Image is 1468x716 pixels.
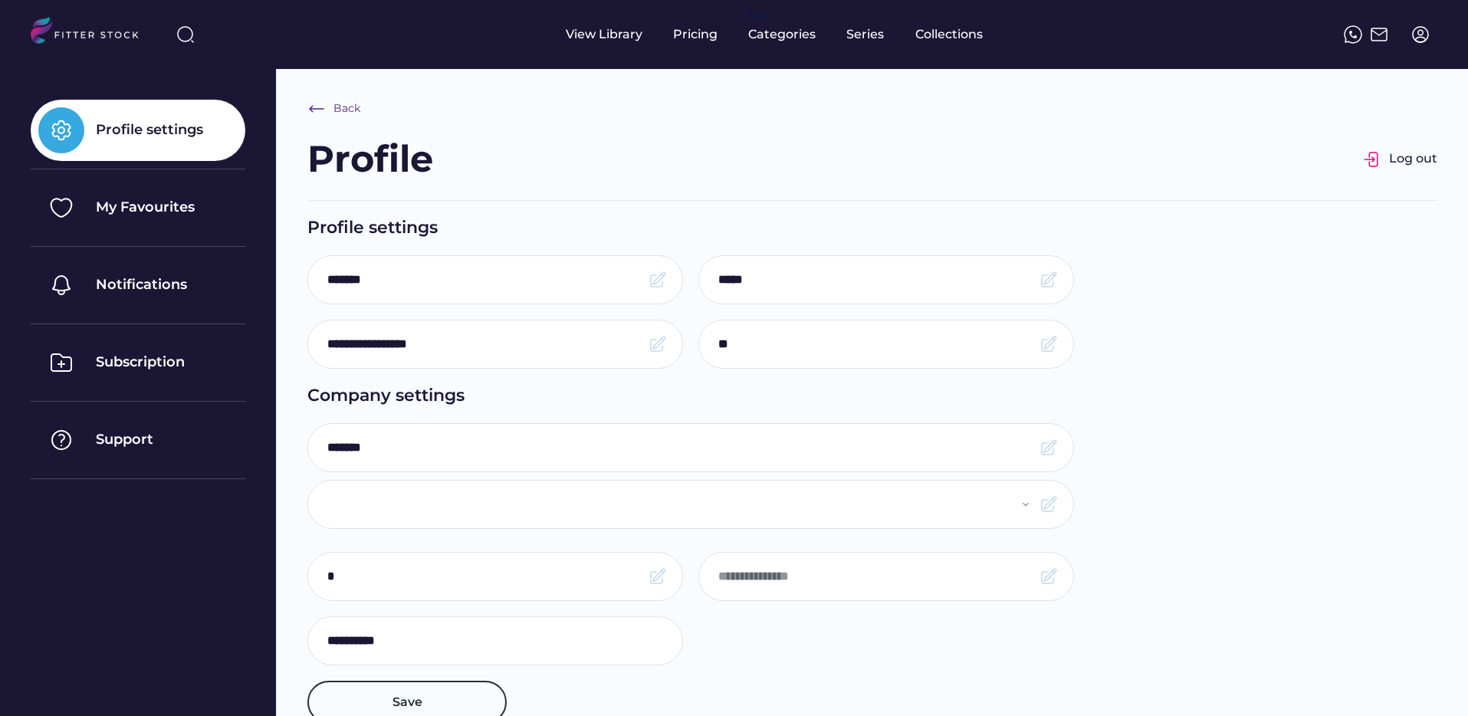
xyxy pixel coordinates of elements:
img: Group%201000002325%20%287%29.svg [38,417,84,463]
img: Frame.svg [1039,438,1058,457]
img: Frame.svg [649,335,667,353]
div: Company settings [307,384,1437,408]
img: Group%201000002326.svg [1363,150,1381,169]
div: My Favourites [96,198,195,217]
img: Frame.svg [1039,567,1058,586]
img: meteor-icons_whatsapp%20%281%29.svg [1344,25,1362,44]
img: Frame.svg [649,567,667,586]
div: Subscription [96,353,185,372]
img: Frame.svg [1039,271,1058,289]
img: Group%201000002325%20%284%29.svg [38,262,84,308]
div: Back [333,101,360,117]
img: profile-circle.svg [1411,25,1430,44]
div: Series [846,26,885,43]
div: Log out [1389,150,1437,167]
div: Profile settings [307,216,1437,240]
img: Frame.svg [649,271,667,289]
img: Frame.svg [1039,495,1058,514]
div: Pricing [673,26,718,43]
div: Categories [748,26,816,43]
div: Notifications [96,275,187,294]
img: Group%201000002325%20%286%29.svg [38,340,84,386]
div: Profile settings [96,120,203,140]
img: Frame%2051.svg [1370,25,1388,44]
img: Frame.svg [1039,335,1058,353]
img: search-normal%203.svg [176,25,195,44]
div: Collections [915,26,983,43]
img: Group%201000002325%20%281%29.svg [38,107,84,153]
img: Group%201000002325%20%282%29.svg [38,185,84,231]
img: LOGO.svg [31,17,152,48]
div: Support [96,430,153,449]
div: Profile [307,133,433,185]
img: Frame%20%286%29.svg [307,100,326,118]
div: fvck [748,8,768,23]
div: View Library [566,26,642,43]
